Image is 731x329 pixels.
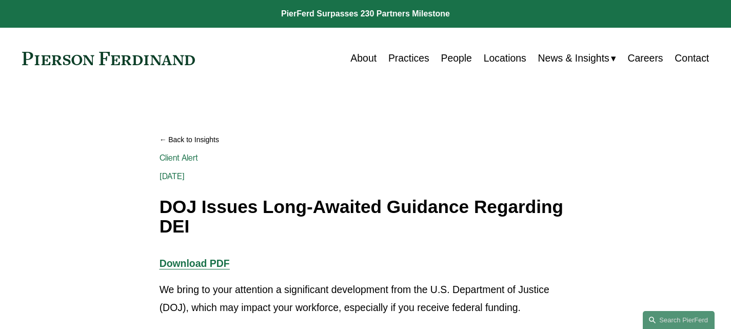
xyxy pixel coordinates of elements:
[388,48,429,68] a: Practices
[441,48,471,68] a: People
[160,131,572,149] a: Back to Insights
[160,258,230,269] a: Download PDF
[675,48,709,68] a: Contact
[538,48,616,68] a: folder dropdown
[160,153,199,163] a: Client Alert
[538,49,609,67] span: News & Insights
[350,48,377,68] a: About
[160,281,572,317] p: We bring to your attention a significant development from the U.S. Department of Justice (DOJ), w...
[160,171,185,181] span: [DATE]
[643,311,715,329] a: Search this site
[160,197,572,237] h1: DOJ Issues Long-Awaited Guidance Regarding DEI
[484,48,526,68] a: Locations
[628,48,663,68] a: Careers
